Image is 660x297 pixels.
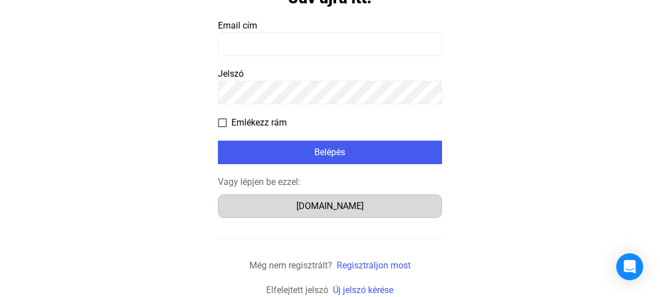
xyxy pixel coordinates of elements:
div: Open Intercom Messenger [616,253,643,280]
span: Még nem regisztrált? [249,260,332,271]
span: Emlékezz rám [231,116,287,129]
button: Belépés [218,141,442,164]
a: Új jelszó kérése [333,285,394,295]
div: Belépés [221,146,439,159]
div: [DOMAIN_NAME] [222,199,438,213]
button: [DOMAIN_NAME] [218,194,442,218]
span: Jelszó [218,68,244,79]
div: Vagy lépjen be ezzel: [218,175,442,189]
a: [DOMAIN_NAME] [218,201,442,211]
a: Regisztráljon most [337,260,411,271]
span: Email cím [218,20,257,31]
span: Elfelejtett jelszó [267,285,329,295]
